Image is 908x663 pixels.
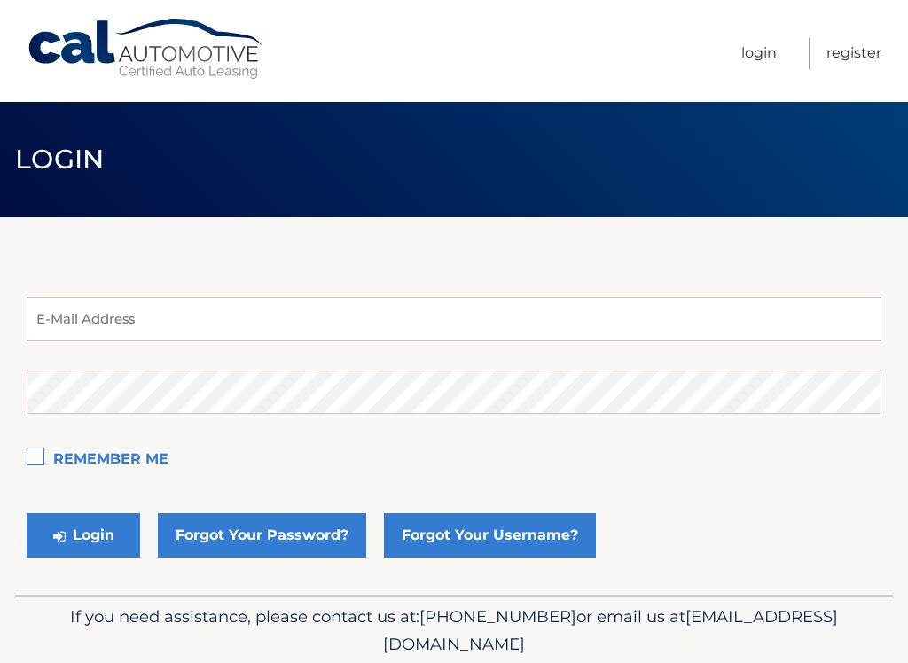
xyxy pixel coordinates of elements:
[27,442,881,478] label: Remember Me
[158,513,366,558] a: Forgot Your Password?
[27,18,266,81] a: Cal Automotive
[741,38,777,69] a: Login
[384,513,596,558] a: Forgot Your Username?
[419,606,576,627] span: [PHONE_NUMBER]
[42,603,866,659] p: If you need assistance, please contact us at: or email us at
[15,143,105,175] span: Login
[27,297,881,341] input: E-Mail Address
[826,38,881,69] a: Register
[27,513,140,558] button: Login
